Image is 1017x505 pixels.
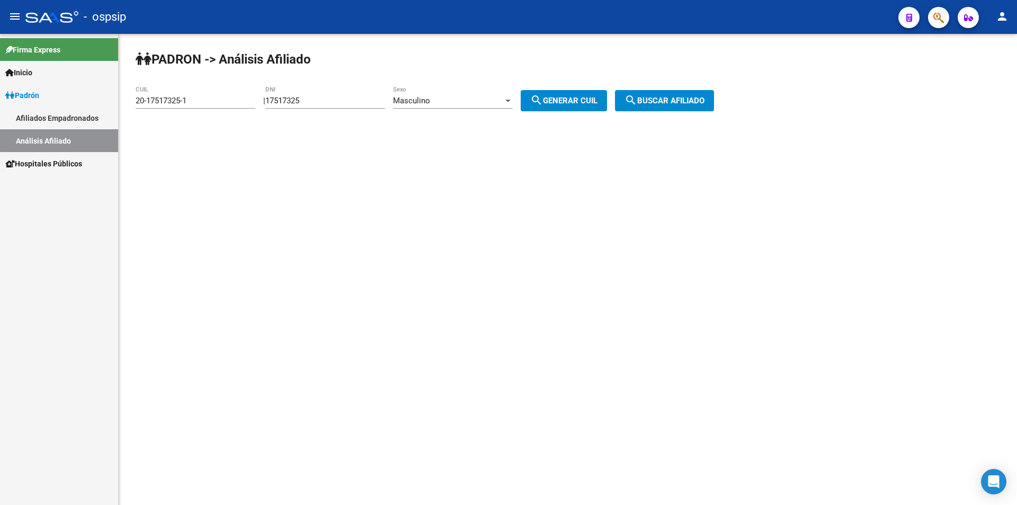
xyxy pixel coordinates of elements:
[5,158,82,170] span: Hospitales Públicos
[5,44,60,56] span: Firma Express
[263,96,615,105] div: |
[5,90,39,101] span: Padrón
[615,90,714,111] button: Buscar afiliado
[521,90,607,111] button: Generar CUIL
[981,469,1006,494] div: Open Intercom Messenger
[625,96,704,105] span: Buscar afiliado
[8,10,21,23] mat-icon: menu
[530,96,597,105] span: Generar CUIL
[530,94,543,107] mat-icon: search
[84,5,126,29] span: - ospsip
[996,10,1009,23] mat-icon: person
[5,67,32,78] span: Inicio
[393,96,430,105] span: Masculino
[625,94,637,107] mat-icon: search
[136,52,311,67] strong: PADRON -> Análisis Afiliado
